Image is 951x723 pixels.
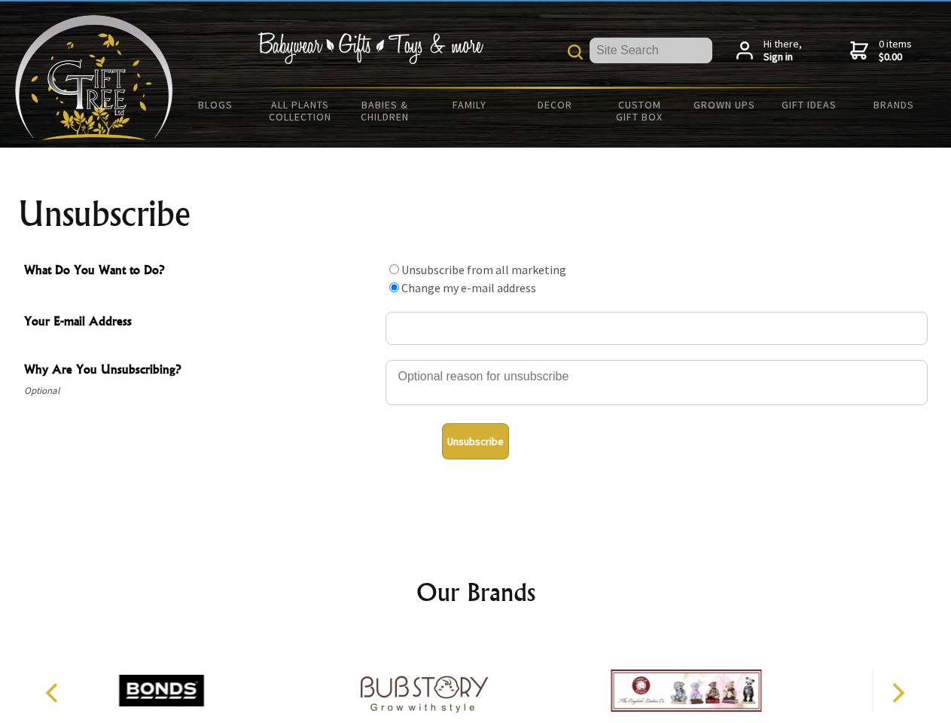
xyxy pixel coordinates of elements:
button: Previous [38,676,71,709]
label: Unsubscribe from all marketing [401,262,566,277]
a: Hi there,Sign in [736,38,802,64]
button: Unsubscribe [442,423,509,459]
a: Decor [512,89,597,120]
span: Your E-mail Address [24,312,378,334]
button: Next [881,676,914,709]
a: All Plants Collection [258,89,343,133]
a: Babies & Children [343,89,428,133]
label: Change my e-mail address [401,280,536,295]
img: Babyware - Gifts - Toys and more... [15,15,173,140]
span: What Do You Want to Do? [24,261,378,282]
input: Site Search [590,38,712,63]
a: Brands [852,89,937,120]
input: What Do You Want to Do? [389,282,399,292]
h1: Unsubscribe [18,196,934,232]
h2: Our Brands [30,574,922,610]
span: Optional [24,382,378,400]
input: Your E-mail Address [386,312,928,345]
strong: $0.00 [879,50,912,64]
a: BLOGS [173,89,258,120]
a: Family [428,89,513,120]
a: Grown Ups [681,89,767,120]
a: 0 items$0.00 [850,38,912,64]
a: Custom Gift Box [597,89,682,133]
a: Gift Ideas [767,89,852,120]
span: Why Are You Unsubscribing? [24,360,378,382]
textarea: Why Are You Unsubscribing? [386,360,928,405]
strong: Sign in [764,50,802,64]
input: What Do You Want to Do? [389,264,399,274]
img: product search [568,44,583,59]
span: Hi there, [764,38,802,64]
img: Babywear - Gifts - Toys & more [258,32,483,64]
span: 0 items [879,37,912,64]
